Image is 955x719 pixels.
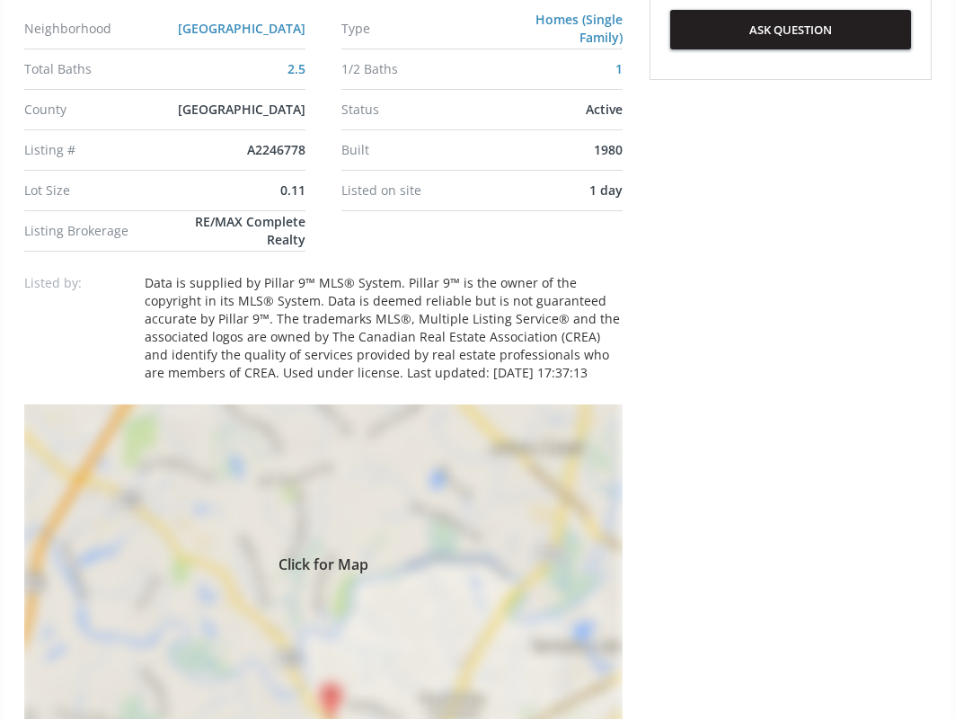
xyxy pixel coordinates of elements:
[24,555,623,569] span: Click for Map
[195,213,305,248] span: RE/MAX Complete Realty
[178,101,305,118] span: [GEOGRAPHIC_DATA]
[24,274,132,292] p: Listed by:
[287,60,305,77] a: 2.5
[341,144,491,156] div: Built
[341,63,491,75] div: 1/2 Baths
[535,11,623,46] a: Homes (Single Family)
[589,182,623,199] span: 1 day
[24,63,173,75] div: Total Baths
[145,274,623,382] div: Data is supplied by Pillar 9™ MLS® System. Pillar 9™ is the owner of the copyright in its MLS® Sy...
[615,60,623,77] a: 1
[586,101,623,118] span: Active
[24,144,173,156] div: Listing #
[24,22,173,35] div: Neighborhood
[24,225,164,237] div: Listing Brokerage
[670,10,911,49] button: ASK QUESTION
[24,184,173,197] div: Lot Size
[178,20,305,37] a: [GEOGRAPHIC_DATA]
[594,141,623,158] span: 1980
[280,182,305,199] span: 0.11
[341,103,491,116] div: Status
[247,141,305,158] span: A2246778
[24,103,173,116] div: County
[341,184,491,197] div: Listed on site
[341,22,490,35] div: Type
